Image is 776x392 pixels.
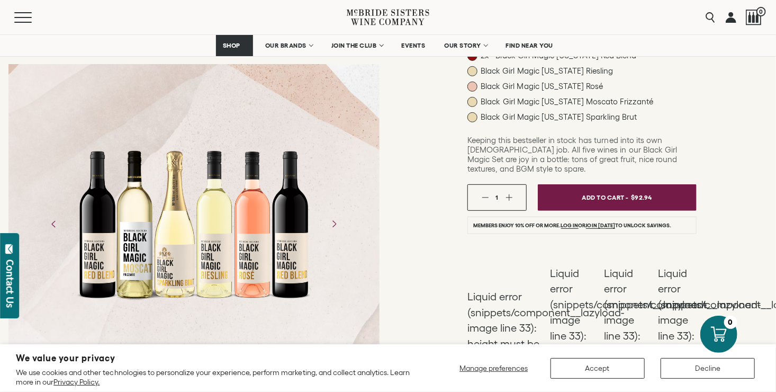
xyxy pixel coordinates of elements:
button: Next [320,210,348,238]
p: We use cookies and other technologies to personalize your experience, perform marketing, and coll... [16,368,416,387]
span: OUR STORY [444,42,481,49]
span: FIND NEAR YOU [506,42,554,49]
span: JOIN THE CLUB [331,42,377,49]
li: Liquid error (snippets/component__lazyload-image line 33): height must be a number [467,289,545,368]
span: Black Girl Magic [US_STATE] Sparkling Brut [481,112,637,122]
li: Liquid error (snippets/component__lazyload-image line 33): height must be a number [658,266,707,391]
a: Privacy Policy. [53,378,100,386]
a: FIND NEAR YOU [499,35,561,56]
span: $92.94 [631,190,652,205]
div: Contact Us [5,260,15,308]
h2: We value your privacy [16,354,416,363]
a: Log in [561,222,579,229]
button: Decline [661,358,755,379]
li: Liquid error (snippets/component__lazyload-image line 33): height must be a number [604,266,653,391]
a: EVENTS [394,35,432,56]
span: OUR BRANDS [265,42,306,49]
li: Liquid error (snippets/component__lazyload-image line 33): height must be a number [550,266,599,391]
button: Accept [551,358,645,379]
a: OUR STORY [437,35,494,56]
span: Black Girl Magic [US_STATE] Rosé [481,82,603,91]
span: Black Girl Magic [US_STATE] Riesling [481,66,613,76]
span: EVENTS [401,42,425,49]
a: join [DATE] [586,222,615,229]
button: Manage preferences [453,358,535,379]
span: 1 [495,194,498,201]
a: JOIN THE CLUB [324,35,390,56]
a: OUR BRANDS [258,35,319,56]
div: 0 [724,316,737,329]
span: Manage preferences [459,364,528,372]
button: Mobile Menu Trigger [14,12,52,23]
span: 0 [756,7,766,16]
span: Add To Cart - [582,190,629,205]
span: SHOP [223,42,241,49]
span: Keeping this bestseller in stock has turned into its own [DEMOGRAPHIC_DATA] job. All five wines i... [467,136,677,173]
li: Members enjoy 10% off or more. or to unlock savings. [467,217,697,234]
button: Add To Cart - $92.94 [538,184,697,211]
button: Previous [40,210,68,238]
span: Black Girl Magic [US_STATE] Moscato Frizzanté [481,97,654,106]
a: SHOP [216,35,253,56]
